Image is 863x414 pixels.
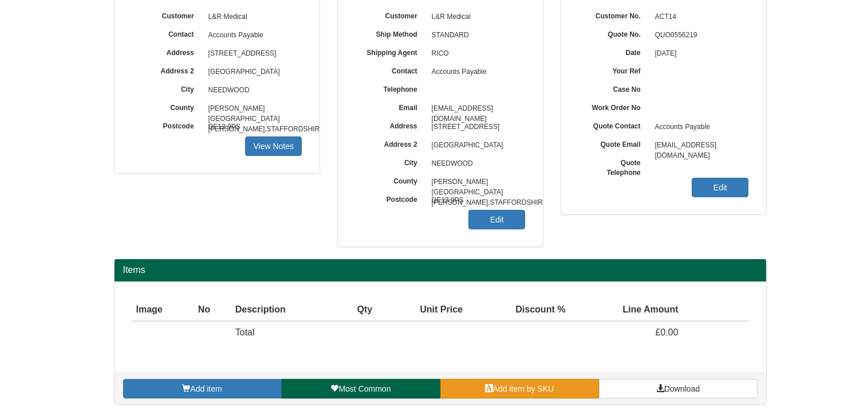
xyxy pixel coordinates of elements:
[570,299,683,322] th: Line Amount
[245,136,302,156] a: View Notes
[355,173,426,186] label: County
[649,118,749,136] span: Accounts Payable
[426,26,526,45] span: STANDARD
[355,8,426,21] label: Customer
[692,178,748,197] a: Edit
[468,210,525,229] a: Edit
[132,8,203,21] label: Customer
[132,63,203,76] label: Address 2
[203,8,302,26] span: L&R Medical
[203,63,302,81] span: [GEOGRAPHIC_DATA]
[664,384,700,393] span: Download
[578,118,649,131] label: Quote Contact
[355,81,426,95] label: Telephone
[426,173,526,192] span: [PERSON_NAME][GEOGRAPHIC_DATA][PERSON_NAME],STAFFORDSHIR
[203,100,302,118] span: [PERSON_NAME][GEOGRAPHIC_DATA][PERSON_NAME],STAFFORDSHIR
[649,8,749,26] span: ACT14
[426,100,526,118] span: [EMAIL_ADDRESS][DOMAIN_NAME]
[426,118,526,136] span: [STREET_ADDRESS]
[231,299,334,322] th: Description
[578,136,649,150] label: Quote Email
[426,192,526,210] span: DE13 9PS
[132,26,203,40] label: Contact
[355,26,426,40] label: Ship Method
[599,379,758,399] a: Download
[355,100,426,113] label: Email
[578,155,649,178] label: Quote Telephone
[132,299,194,322] th: Image
[132,81,203,95] label: City
[578,81,649,95] label: Case No
[355,118,426,131] label: Address
[355,63,426,76] label: Contact
[132,100,203,113] label: County
[334,299,377,322] th: Qty
[578,63,649,76] label: Your Ref
[231,321,334,344] td: Total
[355,192,426,205] label: Postcode
[578,26,649,40] label: Quote No.
[578,100,649,113] label: Work Order No
[426,45,526,63] span: RICO
[203,81,302,100] span: NEEDWOOD
[338,384,391,393] span: Most Common
[194,299,231,322] th: No
[132,45,203,58] label: Address
[203,26,302,45] span: Accounts Payable
[649,45,749,63] span: [DATE]
[426,136,526,155] span: [GEOGRAPHIC_DATA]
[132,118,203,131] label: Postcode
[578,45,649,58] label: Date
[578,8,649,21] label: Customer No.
[493,384,554,393] span: Add item by SKU
[355,136,426,150] label: Address 2
[426,155,526,173] span: NEEDWOOD
[203,45,302,63] span: [STREET_ADDRESS]
[426,63,526,81] span: Accounts Payable
[123,265,758,275] h2: Items
[649,136,749,155] span: [EMAIL_ADDRESS][DOMAIN_NAME]
[656,327,679,337] span: £0.00
[426,8,526,26] span: L&R Medical
[377,299,467,322] th: Unit Price
[203,118,302,136] span: DE13 9PS
[190,384,222,393] span: Add item
[467,299,570,322] th: Discount %
[649,26,749,45] span: QUO0556219
[355,45,426,58] label: Shipping Agent
[355,155,426,168] label: City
